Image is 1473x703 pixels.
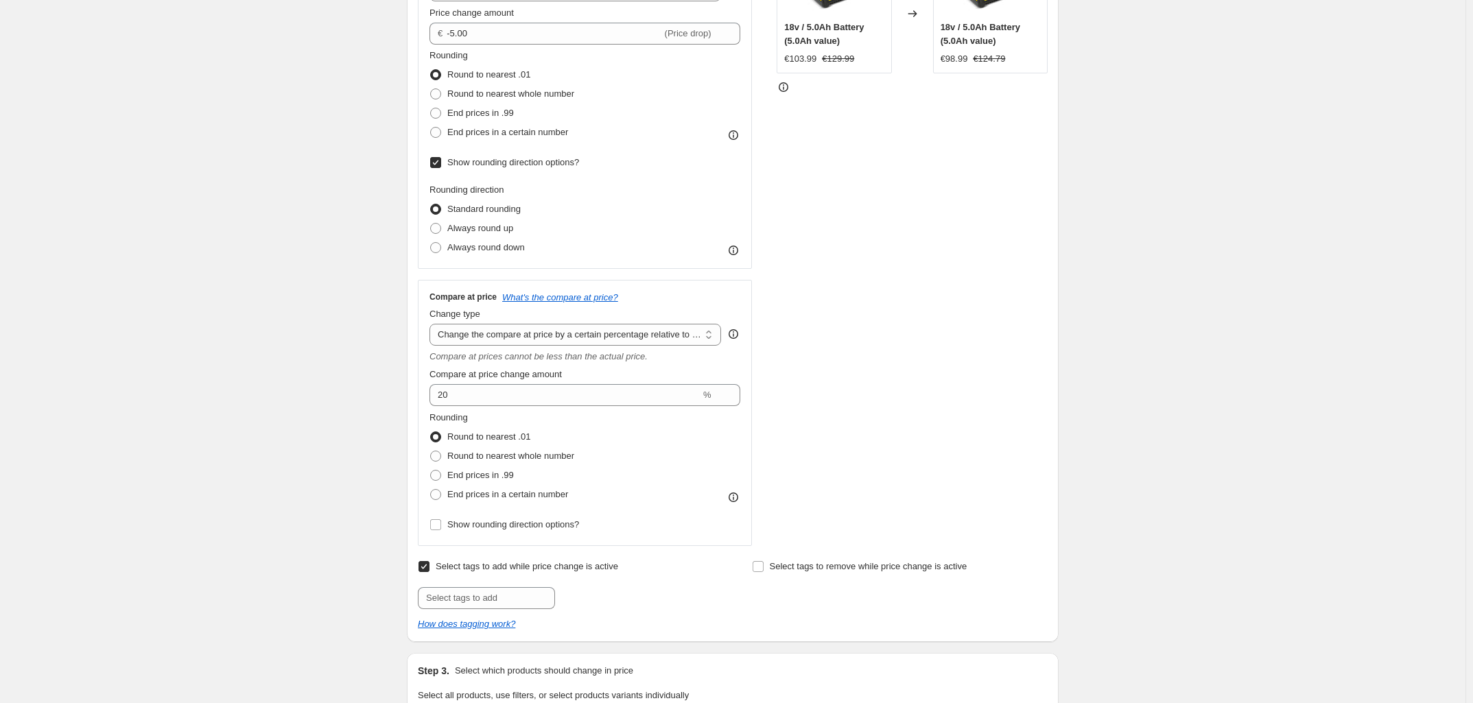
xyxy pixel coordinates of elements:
span: 18v / 5.0Ah Battery (5.0Ah value) [941,22,1020,46]
span: Rounding direction [429,184,504,195]
i: Compare at prices cannot be less than the actual price. [429,351,648,361]
span: Round to nearest .01 [447,431,530,442]
span: Round to nearest .01 [447,69,530,80]
div: €103.99 [784,52,816,66]
span: % [703,390,711,400]
span: Show rounding direction options? [447,519,579,529]
span: End prices in a certain number [447,489,568,499]
span: End prices in a certain number [447,127,568,137]
span: End prices in .99 [447,108,514,118]
span: Always round down [447,242,525,252]
span: € [438,28,443,38]
a: How does tagging work? [418,619,515,629]
p: Select which products should change in price [455,664,633,678]
h2: Step 3. [418,664,449,678]
span: Round to nearest whole number [447,88,574,99]
span: Select all products, use filters, or select products variants individually [418,690,689,700]
input: 20 [429,384,700,406]
input: Select tags to add [418,587,555,609]
span: Show rounding direction options? [447,157,579,167]
span: Change type [429,309,480,319]
span: 18v / 5.0Ah Battery (5.0Ah value) [784,22,864,46]
span: Always round up [447,223,513,233]
strike: €129.99 [822,52,854,66]
span: Round to nearest whole number [447,451,574,461]
strike: €124.79 [973,52,1005,66]
span: Rounding [429,50,468,60]
span: Select tags to add while price change is active [436,561,618,571]
span: Rounding [429,412,468,422]
input: -10.00 [447,23,661,45]
h3: Compare at price [429,291,497,302]
div: help [727,327,740,341]
span: Compare at price change amount [429,369,562,379]
span: Standard rounding [447,204,521,214]
span: Price change amount [429,8,514,18]
span: (Price drop) [665,28,711,38]
span: Select tags to remove while price change is active [770,561,967,571]
button: What's the compare at price? [502,292,618,302]
div: €98.99 [941,52,968,66]
span: End prices in .99 [447,470,514,480]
